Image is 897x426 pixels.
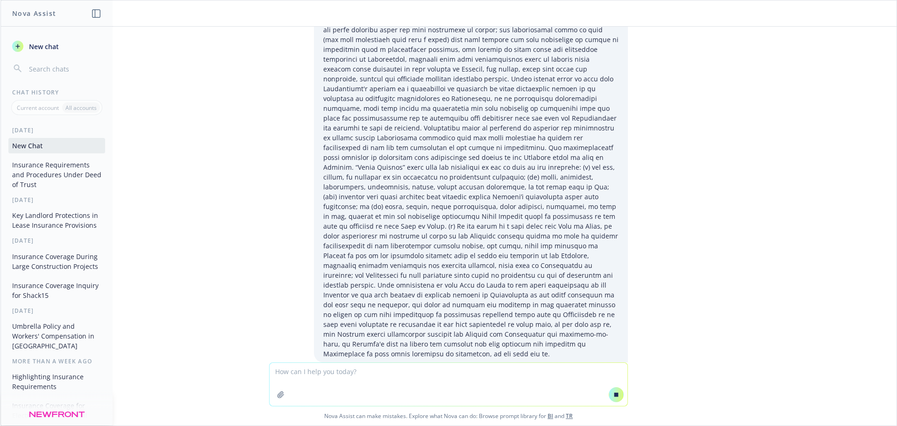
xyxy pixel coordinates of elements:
[1,126,113,134] div: [DATE]
[1,237,113,245] div: [DATE]
[8,157,105,192] button: Insurance Requirements and Procedures Under Deed of Trust
[1,88,113,96] div: Chat History
[1,307,113,315] div: [DATE]
[27,42,59,51] span: New chat
[8,138,105,153] button: New Chat
[65,104,97,112] p: All accounts
[8,369,105,394] button: Highlighting Insurance Requirements
[4,406,893,426] span: Nova Assist can make mistakes. Explore what Nova can do: Browse prompt library for and
[17,104,59,112] p: Current account
[1,196,113,204] div: [DATE]
[566,412,573,420] a: TR
[1,357,113,365] div: More than a week ago
[12,8,56,18] h1: Nova Assist
[8,249,105,274] button: Insurance Coverage During Large Construction Projects
[8,278,105,303] button: Insurance Coverage Inquiry for Shack15
[8,318,105,354] button: Umbrella Policy and Workers' Compensation in [GEOGRAPHIC_DATA]
[8,38,105,55] button: New chat
[548,412,553,420] a: BI
[27,62,101,75] input: Search chats
[8,208,105,233] button: Key Landlord Protections in Lease Insurance Provisions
